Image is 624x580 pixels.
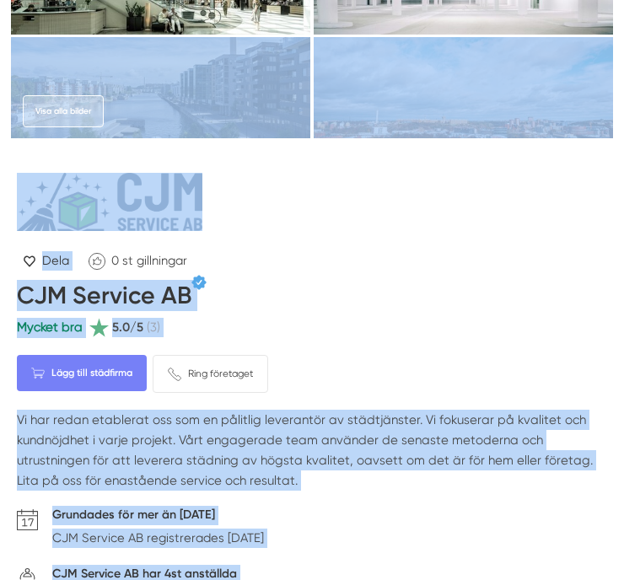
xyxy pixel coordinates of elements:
[42,251,69,271] span: Dela
[314,37,613,138] img: Cjm Städ AB bild
[17,280,191,317] h1: CJM Service AB
[17,173,202,231] img: Logotyp CJM Service AB
[11,37,310,138] img: Städfirma Hammarby Sjöstad
[188,366,253,382] span: Ring företaget
[23,95,104,127] a: Visa alla bilder
[191,275,207,290] span: Verifierat av Ceasary Junius Muriithi Kathuku
[17,410,607,497] p: Vi har redan etablerat oss som en pålitlig leverantör av städtjänster. Vi fokuserar på kvalitet o...
[17,249,74,274] a: Dela
[153,355,268,393] a: Ring företaget
[80,248,196,274] a: Klicka för att gilla CJM Service AB
[147,318,160,337] span: (3)
[112,318,143,337] span: 5.0/5
[17,320,83,335] span: Mycket bra
[122,253,187,268] span: st gillningar
[17,355,147,391] : Lägg till städfirma
[52,506,264,529] h5: Grundades för mer än [DATE]
[52,529,264,548] p: CJM Service AB registrerades [DATE]
[111,253,119,268] span: 0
